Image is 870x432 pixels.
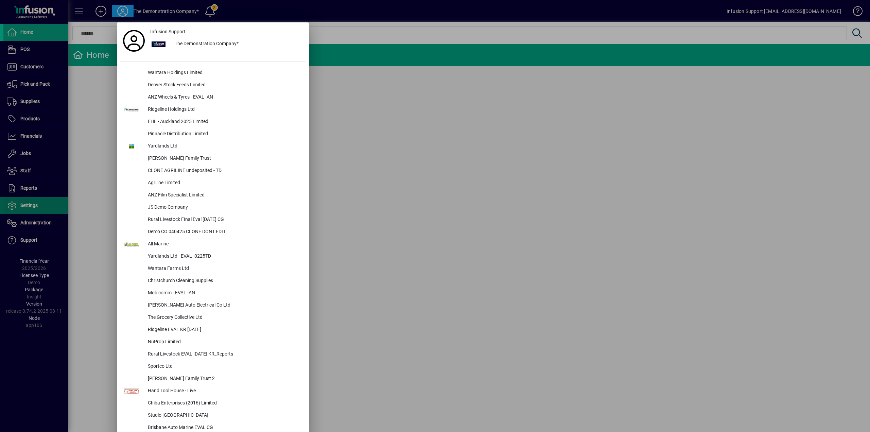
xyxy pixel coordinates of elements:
[142,238,306,250] div: All Marine
[120,410,306,422] button: Studio [GEOGRAPHIC_DATA]
[120,202,306,214] button: JS Demo Company
[120,287,306,299] button: Mobicomm - EVAL -AN
[120,299,306,312] button: [PERSON_NAME] Auto Electrical Co Ltd
[120,397,306,410] button: Chiba Enterprises (2016) Limited
[142,128,306,140] div: Pinnacle Distribution Limited
[142,79,306,91] div: Denver Stock Feeds Limited
[142,299,306,312] div: [PERSON_NAME] Auto Electrical Co Ltd
[120,324,306,336] button: Ridgeline EVAL KR [DATE]
[120,177,306,189] button: Agriline Limited
[147,26,306,38] a: Infusion Support
[120,250,306,263] button: Yardlands Ltd - EVAL -0225TD
[120,263,306,275] button: Wantara Farms Ltd
[120,104,306,116] button: Ridgeline Holdings Ltd
[142,361,306,373] div: Sportco Ltd
[142,312,306,324] div: The Grocery Collective Ltd
[120,336,306,348] button: NuProp Limited
[120,91,306,104] button: ANZ Wheels & Tyres - EVAL -AN
[142,324,306,336] div: Ridgeline EVAL KR [DATE]
[142,263,306,275] div: Wantara Farms Ltd
[120,140,306,153] button: Yardlands Ltd
[120,361,306,373] button: Sportco Ltd
[142,104,306,116] div: Ridgeline Holdings Ltd
[142,287,306,299] div: Mobicomm - EVAL -AN
[169,38,306,50] div: The Demonstration Company*
[120,116,306,128] button: EHL - Auckland 2025 Limited
[142,165,306,177] div: CLONE AGRILINE undeposited - TD
[142,336,306,348] div: NuProp Limited
[120,385,306,397] button: Hand Tool House - Live
[142,385,306,397] div: Hand Tool House - Live
[120,128,306,140] button: Pinnacle Distribution Limited
[142,189,306,202] div: ANZ Film Specialist Limited
[142,202,306,214] div: JS Demo Company
[120,79,306,91] button: Denver Stock Feeds Limited
[142,116,306,128] div: EHL - Auckland 2025 Limited
[142,250,306,263] div: Yardlands Ltd - EVAL -0225TD
[142,275,306,287] div: Christchurch Cleaning Supplies
[120,348,306,361] button: Rural Livestock EVAL [DATE] KR_Reports
[142,91,306,104] div: ANZ Wheels & Tyres - EVAL -AN
[120,35,147,47] a: Profile
[142,410,306,422] div: Studio [GEOGRAPHIC_DATA]
[142,397,306,410] div: Chiba Enterprises (2016) Limited
[120,373,306,385] button: [PERSON_NAME] Family Trust 2
[120,165,306,177] button: CLONE AGRILINE undeposited - TD
[142,214,306,226] div: Rural Livestock FInal Eval [DATE] CG
[142,67,306,79] div: Wantara Holdings Limited
[142,373,306,385] div: [PERSON_NAME] Family Trust 2
[120,214,306,226] button: Rural Livestock FInal Eval [DATE] CG
[142,140,306,153] div: Yardlands Ltd
[142,177,306,189] div: Agriline Limited
[120,67,306,79] button: Wantara Holdings Limited
[142,348,306,361] div: Rural Livestock EVAL [DATE] KR_Reports
[147,38,306,50] button: The Demonstration Company*
[142,153,306,165] div: [PERSON_NAME] Family Trust
[120,153,306,165] button: [PERSON_NAME] Family Trust
[120,275,306,287] button: Christchurch Cleaning Supplies
[120,189,306,202] button: ANZ Film Specialist Limited
[120,226,306,238] button: Demo CO 040425 CLONE DONT EDIT
[120,238,306,250] button: All Marine
[150,28,186,35] span: Infusion Support
[120,312,306,324] button: The Grocery Collective Ltd
[142,226,306,238] div: Demo CO 040425 CLONE DONT EDIT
